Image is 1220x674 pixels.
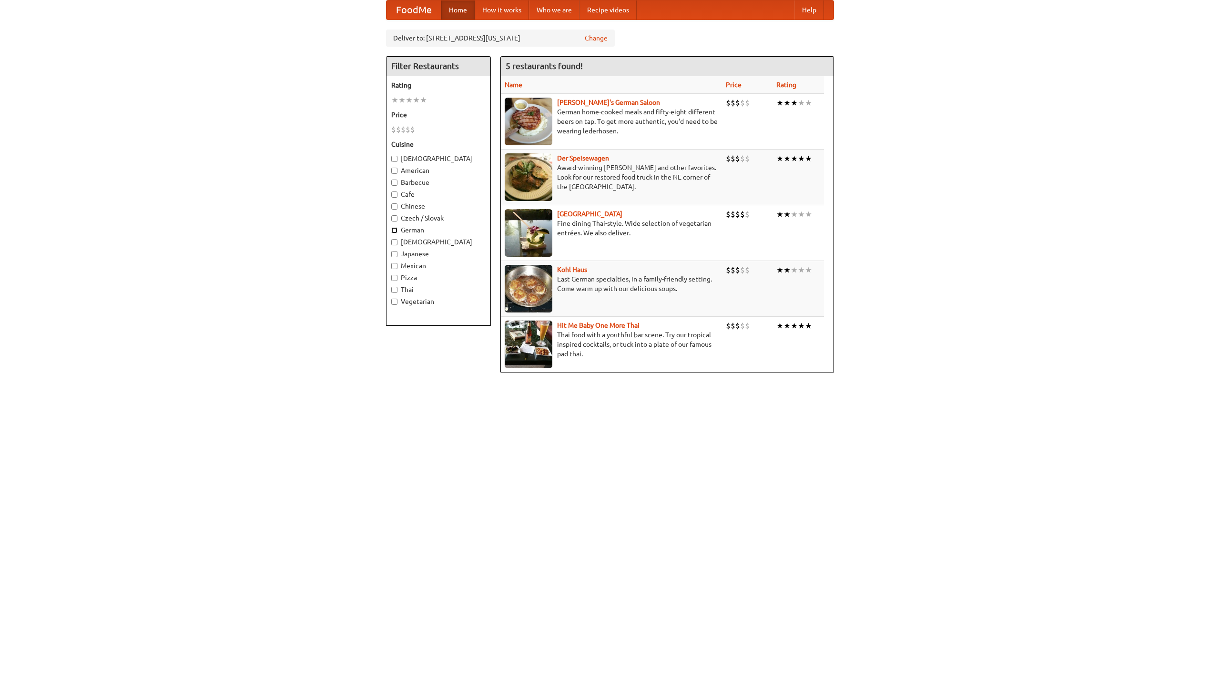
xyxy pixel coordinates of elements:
a: Price [726,81,742,89]
a: FoodMe [386,0,441,20]
li: $ [735,265,740,275]
li: ★ [805,265,812,275]
label: Pizza [391,273,486,282]
li: ★ [783,265,791,275]
li: ★ [805,153,812,164]
a: Kohl Haus [557,266,587,273]
ng-pluralize: 5 restaurants found! [506,61,583,70]
li: ★ [791,153,798,164]
label: American [391,166,486,175]
h4: Filter Restaurants [386,57,490,76]
input: [DEMOGRAPHIC_DATA] [391,239,397,245]
a: [PERSON_NAME]'s German Saloon [557,99,660,106]
p: Fine dining Thai-style. Wide selection of vegetarian entrées. We also deliver. [505,219,718,238]
li: ★ [805,98,812,108]
li: $ [745,265,750,275]
input: [DEMOGRAPHIC_DATA] [391,156,397,162]
img: esthers.jpg [505,98,552,145]
p: German home-cooked meals and fifty-eight different beers on tap. To get more authentic, you'd nee... [505,107,718,136]
a: Home [441,0,475,20]
input: Japanese [391,251,397,257]
a: Help [794,0,824,20]
h5: Price [391,110,486,120]
li: ★ [791,265,798,275]
a: How it works [475,0,529,20]
li: $ [726,265,731,275]
li: ★ [791,98,798,108]
img: speisewagen.jpg [505,153,552,201]
a: Hit Me Baby One More Thai [557,322,640,329]
li: $ [726,321,731,331]
li: $ [735,98,740,108]
li: ★ [413,95,420,105]
img: satay.jpg [505,209,552,257]
li: ★ [798,209,805,220]
a: Change [585,33,608,43]
li: $ [410,124,415,135]
li: $ [731,209,735,220]
label: Barbecue [391,178,486,187]
p: Award-winning [PERSON_NAME] and other favorites. Look for our restored food truck in the NE corne... [505,163,718,191]
li: $ [745,321,750,331]
li: ★ [398,95,406,105]
input: Chinese [391,203,397,210]
label: Mexican [391,261,486,271]
li: $ [735,321,740,331]
li: $ [726,153,731,164]
li: ★ [798,153,805,164]
li: $ [731,153,735,164]
li: ★ [776,265,783,275]
li: ★ [805,209,812,220]
h5: Cuisine [391,140,486,149]
label: Thai [391,285,486,294]
li: ★ [798,321,805,331]
a: [GEOGRAPHIC_DATA] [557,210,622,218]
li: $ [726,209,731,220]
img: babythai.jpg [505,321,552,368]
li: ★ [406,95,413,105]
li: ★ [783,153,791,164]
li: $ [726,98,731,108]
label: Czech / Slovak [391,213,486,223]
input: American [391,168,397,174]
li: ★ [783,321,791,331]
p: East German specialties, in a family-friendly setting. Come warm up with our delicious soups. [505,274,718,293]
li: ★ [391,95,398,105]
li: $ [740,265,745,275]
label: Japanese [391,249,486,259]
label: German [391,225,486,235]
label: Vegetarian [391,297,486,306]
li: $ [740,98,745,108]
label: [DEMOGRAPHIC_DATA] [391,154,486,163]
li: $ [735,209,740,220]
li: ★ [791,209,798,220]
a: Der Speisewagen [557,154,609,162]
li: $ [406,124,410,135]
li: ★ [420,95,427,105]
input: Cafe [391,191,397,198]
input: Pizza [391,275,397,281]
input: German [391,227,397,233]
li: $ [740,321,745,331]
li: ★ [776,321,783,331]
label: [DEMOGRAPHIC_DATA] [391,237,486,247]
li: $ [740,153,745,164]
input: Barbecue [391,180,397,186]
li: ★ [798,265,805,275]
a: Who we are [529,0,579,20]
li: $ [740,209,745,220]
input: Czech / Slovak [391,215,397,221]
li: ★ [791,321,798,331]
li: $ [391,124,396,135]
li: $ [731,321,735,331]
li: $ [401,124,406,135]
input: Mexican [391,263,397,269]
input: Vegetarian [391,299,397,305]
li: $ [735,153,740,164]
li: $ [731,265,735,275]
div: Deliver to: [STREET_ADDRESS][US_STATE] [386,30,615,47]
